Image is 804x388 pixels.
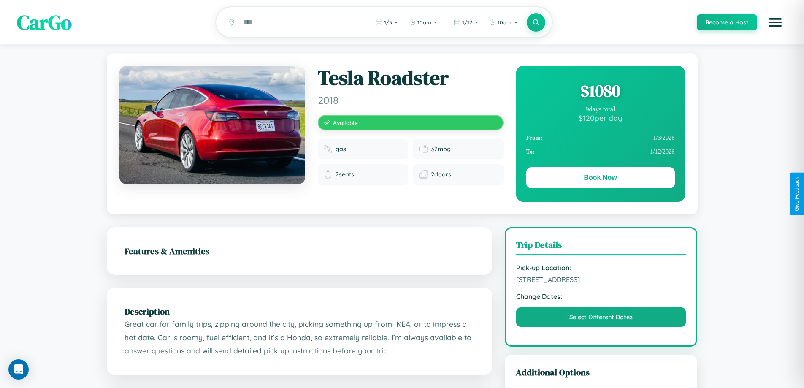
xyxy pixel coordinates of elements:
h3: Trip Details [516,239,686,255]
span: gas [336,145,346,153]
span: 2 seats [336,171,354,178]
div: Open Intercom Messenger [8,359,29,380]
img: Doors [419,170,428,179]
div: Give Feedback [794,177,800,211]
strong: To: [526,148,535,155]
span: 2 doors [431,171,451,178]
strong: Change Dates: [516,292,686,301]
button: 1/12 [449,16,483,29]
span: 1 / 3 [384,19,392,26]
div: 9 days total [526,106,675,113]
img: Seats [324,170,332,179]
h1: Tesla Roadster [318,66,504,90]
button: Select Different Dates [516,307,686,327]
div: $ 120 per day [526,113,675,122]
button: Become a Host [697,14,757,30]
button: 10am [485,16,522,29]
h3: Additional Options [516,366,687,378]
div: $ 1080 [526,79,675,102]
span: Available [333,119,358,126]
span: [STREET_ADDRESS] [516,275,686,284]
h2: Description [125,305,474,317]
span: 32 mpg [431,145,451,153]
button: Open menu [763,11,787,34]
span: 10am [417,19,431,26]
span: 1 / 12 [462,19,472,26]
button: 10am [405,16,442,29]
img: Fuel type [324,145,332,153]
button: 1/3 [371,16,403,29]
button: Book Now [526,167,675,188]
span: CarGo [17,8,72,36]
strong: Pick-up Location: [516,263,686,272]
div: 1 / 12 / 2026 [526,145,675,159]
span: 2018 [318,94,504,106]
img: Fuel efficiency [419,145,428,153]
img: Tesla Roadster 2018 [119,66,305,184]
strong: From: [526,134,543,141]
span: 10am [498,19,512,26]
div: 1 / 3 / 2026 [526,131,675,145]
p: Great car for family trips, zipping around the city, picking something up from IKEA, or to impres... [125,317,474,358]
h2: Features & Amenities [125,245,474,257]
